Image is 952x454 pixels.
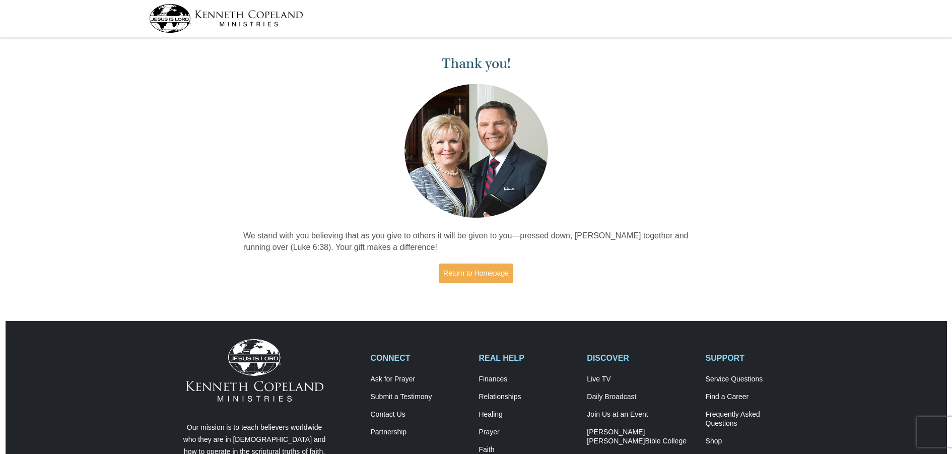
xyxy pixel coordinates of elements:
[587,410,695,419] a: Join Us at an Event
[243,55,709,72] h1: Thank you!
[439,264,513,283] a: Return to Homepage
[371,375,468,384] a: Ask for Prayer
[587,375,695,384] a: Live TV
[371,410,468,419] a: Contact Us
[479,375,576,384] a: Finances
[706,393,803,402] a: Find a Career
[402,82,551,220] img: Kenneth and Gloria
[706,353,803,363] h2: SUPPORT
[371,353,468,363] h2: CONNECT
[479,428,576,437] a: Prayer
[371,393,468,402] a: Submit a Testimony
[587,353,695,363] h2: DISCOVER
[371,428,468,437] a: Partnership
[706,410,803,428] a: Frequently AskedQuestions
[645,437,687,445] span: Bible College
[587,428,695,446] a: [PERSON_NAME] [PERSON_NAME]Bible College
[706,375,803,384] a: Service Questions
[479,393,576,402] a: Relationships
[243,230,709,253] p: We stand with you believing that as you give to others it will be given to you—pressed down, [PER...
[706,437,803,446] a: Shop
[479,353,576,363] h2: REAL HELP
[149,4,303,33] img: kcm-header-logo.svg
[479,410,576,419] a: Healing
[186,339,323,402] img: Kenneth Copeland Ministries
[587,393,695,402] a: Daily Broadcast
